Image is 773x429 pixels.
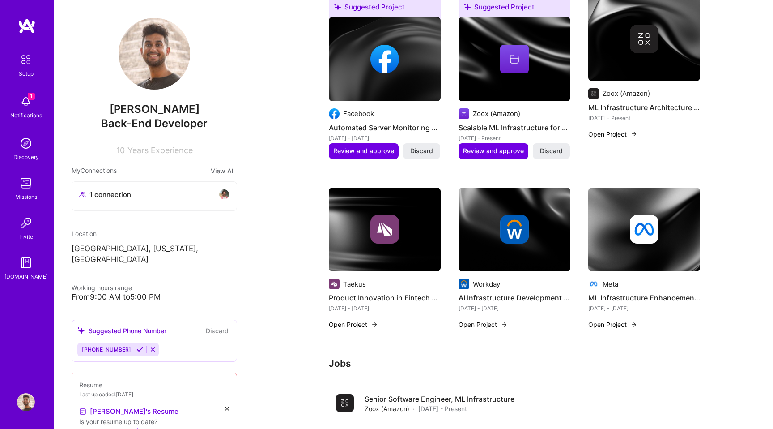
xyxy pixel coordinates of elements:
div: Setup [19,69,34,78]
img: arrow-right [630,130,637,137]
div: Location [72,229,237,238]
img: Resume [79,408,86,415]
img: User Avatar [17,393,35,411]
span: · [413,404,415,413]
img: Company logo [329,108,340,119]
img: Company logo [370,45,399,73]
div: [DATE] - Present [459,133,570,143]
div: Discovery [13,152,39,162]
img: logo [18,18,36,34]
img: Company logo [588,279,599,289]
span: Years Experience [127,146,193,155]
span: Zoox (Amazon) [365,404,409,413]
div: [DOMAIN_NAME] [4,272,48,281]
img: arrow-right [501,321,508,328]
a: [PERSON_NAME]'s Resume [79,406,178,417]
button: Open Project [329,320,378,329]
img: teamwork [17,174,35,192]
img: Company logo [630,215,658,244]
img: Company logo [459,108,469,119]
i: icon SuggestedTeams [464,4,471,10]
div: [DATE] - [DATE] [588,304,700,313]
h4: Senior Software Engineer, ML Infrastructure [365,394,514,404]
div: Workday [473,279,500,289]
span: Working hours range [72,284,132,292]
button: View All [208,166,237,176]
button: Open Project [459,320,508,329]
div: Suggested Phone Number [77,326,166,335]
img: discovery [17,134,35,152]
img: Company logo [329,279,340,289]
h4: Scalable ML Infrastructure for Autonomous Vehicles [459,122,570,133]
img: avatar [219,189,229,200]
div: Notifications [10,111,42,120]
img: Company logo [500,215,529,244]
div: Missions [15,192,37,202]
button: Discard [203,326,231,336]
img: arrow-right [371,321,378,328]
i: Accept [136,346,143,353]
div: Zoox (Amazon) [473,109,520,118]
div: [DATE] - Present [588,113,700,123]
div: [DATE] - [DATE] [459,304,570,313]
h4: Product Innovation in Fintech at [GEOGRAPHIC_DATA] [329,292,441,304]
div: From 9:00 AM to 5:00 PM [72,292,237,302]
span: 1 connection [89,190,131,199]
h4: AI Infrastructure Development at Workday [459,292,570,304]
img: arrow-right [630,321,637,328]
span: [PHONE_NUMBER] [82,346,131,353]
span: My Connections [72,166,117,176]
img: Company logo [336,394,354,412]
i: Reject [149,346,156,353]
img: Company logo [459,279,469,289]
span: Back-End Developer [101,117,208,130]
span: Review and approve [333,146,394,155]
span: Discard [410,146,433,155]
button: Open Project [588,320,637,329]
img: Company logo [630,25,658,53]
div: Is your resume up to date? [79,417,229,426]
img: setup [17,50,35,69]
i: icon SuggestedTeams [77,327,85,335]
span: Discard [540,146,563,155]
div: Meta [603,279,618,289]
span: 10 [116,146,125,155]
img: bell [17,93,35,111]
div: Last uploaded: [DATE] [79,390,229,399]
img: Company logo [588,88,599,99]
div: [DATE] - [DATE] [329,304,441,313]
span: Resume [79,381,102,389]
span: [DATE] - Present [418,404,467,413]
h4: ML Infrastructure Enhancement at Facebook [588,292,700,304]
i: icon SuggestedTeams [334,4,341,10]
h4: ML Infrastructure Architecture at Zoox [588,102,700,113]
img: cover [588,188,700,272]
img: guide book [17,254,35,272]
img: User Avatar [119,18,190,90]
div: Invite [19,232,33,241]
img: cover [329,17,441,101]
span: 1 [28,93,35,100]
img: cover [329,188,441,272]
img: cover [459,188,570,272]
h3: Jobs [329,358,700,369]
img: Company logo [370,215,399,244]
div: Taekus [343,279,366,289]
div: Facebook [343,109,374,118]
p: [GEOGRAPHIC_DATA], [US_STATE], [GEOGRAPHIC_DATA] [72,244,237,265]
span: [PERSON_NAME] [72,103,237,116]
button: Open Project [588,129,637,139]
div: Zoox (Amazon) [603,89,650,98]
span: Review and approve [463,146,524,155]
i: icon Close [225,406,229,411]
i: icon Collaborator [79,191,86,198]
img: Invite [17,214,35,232]
img: cover [459,17,570,101]
h4: Automated Server Monitoring Framework [329,122,441,133]
div: [DATE] - [DATE] [329,133,441,143]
